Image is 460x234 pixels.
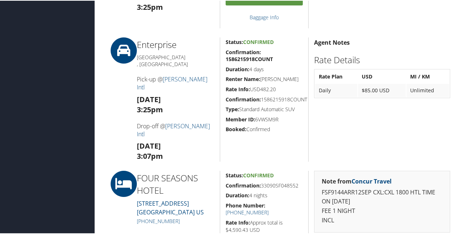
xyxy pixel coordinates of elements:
h2: Rate Details [314,53,450,65]
a: [PHONE_NUMBER] [137,217,180,224]
h2: FOUR SEASONS HOTEL [137,171,214,195]
a: Concur Travel [352,177,392,185]
strong: Booked: [226,125,246,132]
td: Unlimited [407,83,449,96]
strong: Phone Number: [226,201,265,208]
strong: 3:25pm [137,104,163,114]
p: FSF9144ARR12SEP CXL:CXL 1800 HTL TIME ON [DATE] FEE 1 NIGHT INCL [322,187,443,224]
strong: Type: [226,105,239,112]
strong: Duration: [226,191,249,198]
strong: Renter Name: [226,75,260,82]
h5: Confirmed [226,125,303,132]
strong: Confirmation: 1586215918COUNT [226,48,273,62]
a: [PERSON_NAME] Intl [137,74,207,90]
h5: [PERSON_NAME] [226,75,303,82]
span: Confirmed [243,38,274,45]
strong: [DATE] [137,94,161,104]
strong: Duration: [226,65,249,72]
h5: USD482.20 [226,85,303,92]
h5: 4 days [226,65,303,72]
h4: Pick-up @ [137,74,214,91]
h5: [GEOGRAPHIC_DATA] , [GEOGRAPHIC_DATA] [137,53,214,67]
h5: 6VWSM9R [226,115,303,122]
strong: Status: [226,38,243,45]
h4: Drop-off @ [137,121,214,138]
h5: Approx total is $4,590.43 USD [226,218,303,233]
th: USD [358,69,406,82]
span: Confirmed [243,171,274,178]
h5: 1586215918COUNT [226,95,303,102]
a: [STREET_ADDRESS][GEOGRAPHIC_DATA] US [137,199,204,215]
strong: Note from [322,177,392,185]
strong: Rate Info: [226,218,250,225]
strong: Member ID: [226,115,255,122]
th: Rate Plan [315,69,357,82]
strong: Confirmation: [226,181,261,188]
strong: 3:25pm [137,1,163,11]
h5: 33090SF048552 [226,181,303,189]
strong: Agent Notes [314,38,350,46]
a: Baggage Info [250,13,279,20]
th: MI / KM [407,69,449,82]
h5: Standard Automatic SUV [226,105,303,112]
strong: Rate Info: [226,85,250,92]
h2: Enterprise [137,38,214,50]
a: [PHONE_NUMBER] [226,208,269,215]
strong: Confirmation: [226,95,261,102]
a: [PERSON_NAME] Intl [137,121,210,137]
td: Daily [315,83,357,96]
strong: 3:07pm [137,150,163,160]
strong: Status: [226,171,243,178]
strong: [DATE] [137,140,161,150]
td: $85.00 USD [358,83,406,96]
h5: 4 nights [226,191,303,198]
